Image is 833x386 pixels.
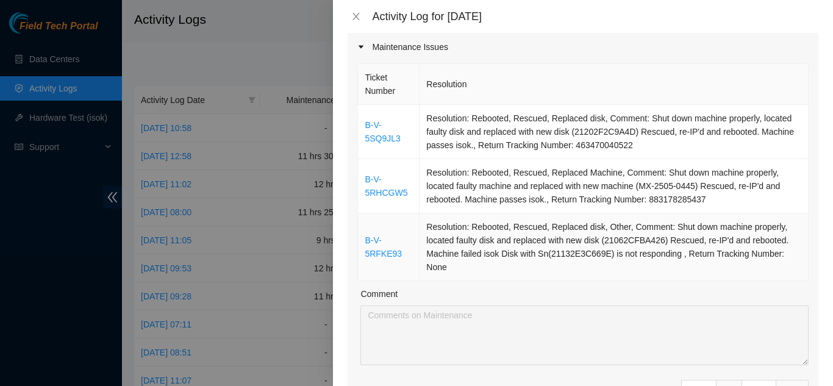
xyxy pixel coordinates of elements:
a: B-V-5RHCGW5 [365,174,407,198]
td: Resolution: Rebooted, Rescued, Replaced disk, Other, Comment: Shut down machine properly, located... [420,213,809,281]
span: caret-right [357,43,365,51]
th: Resolution [420,64,809,105]
button: Close [348,11,365,23]
div: Activity Log for [DATE] [372,10,818,23]
span: close [351,12,361,21]
textarea: Comment [360,306,809,365]
th: Ticket Number [358,64,420,105]
td: Resolution: Rebooted, Rescued, Replaced Machine, Comment: Shut down machine properly, located fau... [420,159,809,213]
a: B-V-5SQ9JL3 [365,120,400,143]
td: Resolution: Rebooted, Rescued, Replaced disk, Comment: Shut down machine properly, located faulty... [420,105,809,159]
label: Comment [360,287,398,301]
div: Maintenance Issues [348,33,818,61]
a: B-V-5RFKE93 [365,235,402,259]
